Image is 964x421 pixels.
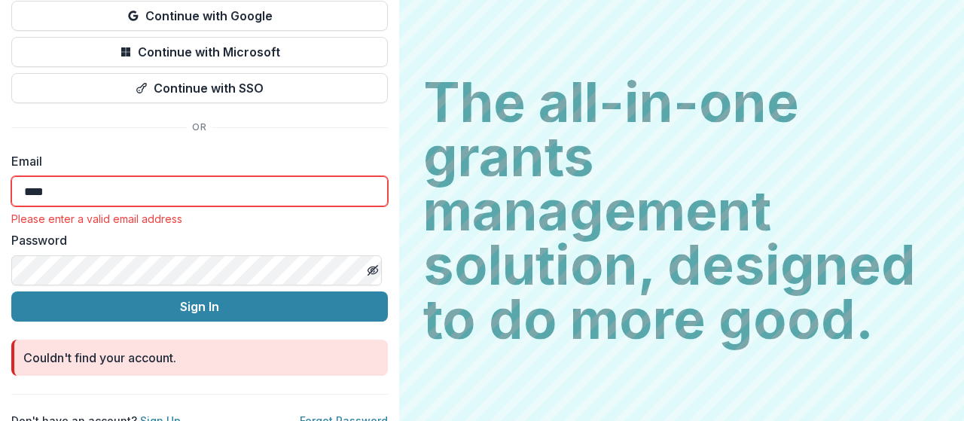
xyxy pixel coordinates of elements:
[11,231,379,249] label: Password
[11,1,388,31] button: Continue with Google
[361,258,385,282] button: Toggle password visibility
[11,291,388,322] button: Sign In
[11,73,388,103] button: Continue with SSO
[11,212,388,225] div: Please enter a valid email address
[11,37,388,67] button: Continue with Microsoft
[23,349,176,367] div: Couldn't find your account.
[11,152,379,170] label: Email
